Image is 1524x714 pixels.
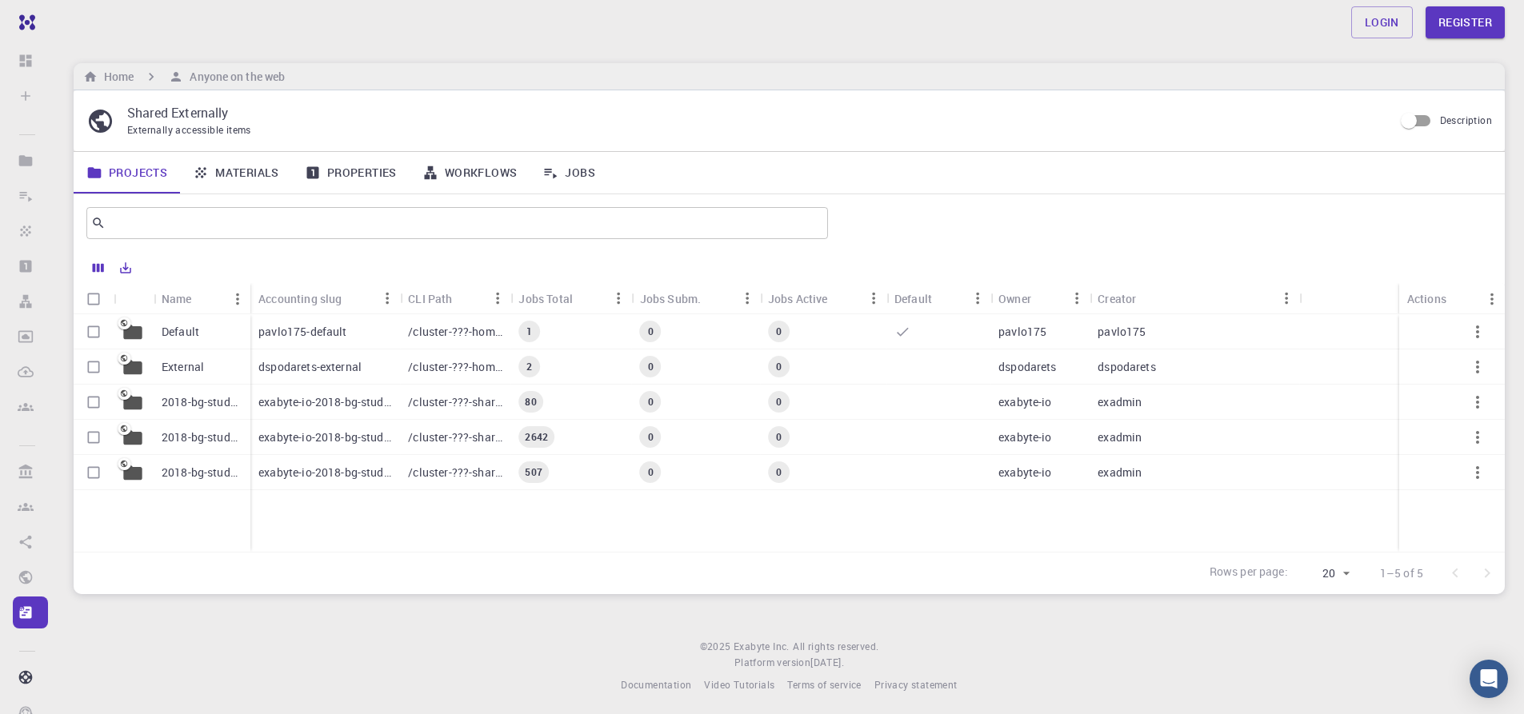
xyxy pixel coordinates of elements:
[342,285,367,311] button: Sort
[1098,283,1136,314] div: Creator
[1098,429,1142,445] p: exadmin
[998,465,1052,481] p: exabyte-io
[74,152,180,193] a: Projects
[518,395,542,409] span: 80
[180,152,292,193] a: Materials
[998,394,1052,410] p: exabyte-io
[861,285,886,311] button: Menu
[162,283,192,314] div: Name
[408,283,452,314] div: CLI Path
[520,325,538,338] span: 1
[1351,6,1413,38] a: Login
[606,285,632,311] button: Menu
[768,283,828,314] div: Jobs Active
[292,152,410,193] a: Properties
[642,395,660,409] span: 0
[518,430,554,444] span: 2642
[704,678,774,691] span: Video Tutorials
[793,639,878,655] span: All rights reserved.
[530,152,608,193] a: Jobs
[1136,285,1162,311] button: Sort
[1274,285,1299,311] button: Menu
[518,465,548,479] span: 507
[998,429,1052,445] p: exabyte-io
[374,285,400,311] button: Menu
[258,324,346,340] p: pavlo175-default
[225,286,250,312] button: Menu
[734,640,790,652] span: Exabyte Inc.
[127,103,1381,122] p: Shared Externally
[485,285,510,311] button: Menu
[886,283,990,314] div: Default
[162,394,242,410] p: 2018-bg-study-phase-i-ph
[810,656,844,668] span: [DATE] .
[874,677,958,693] a: Privacy statement
[760,283,886,314] div: Jobs Active
[1090,283,1299,314] div: Creator
[998,359,1057,375] p: dspodarets
[183,68,285,86] h6: Anyone on the web
[408,359,502,375] p: /cluster-???-home/dspodarets/dspodarets-external
[127,123,251,136] span: Externally accessible items
[1426,6,1505,38] a: Register
[1440,114,1492,126] span: Description
[810,655,844,671] a: [DATE].
[162,465,242,481] p: 2018-bg-study-phase-I
[192,286,218,312] button: Sort
[13,14,35,30] img: logo
[770,360,788,373] span: 0
[990,283,1090,314] div: Owner
[408,465,502,481] p: /cluster-???-share/groups/exabyte-io/exabyte-io-2018-bg-study-phase-i
[770,395,788,409] span: 0
[998,283,1031,314] div: Owner
[258,359,362,375] p: dspodarets-external
[518,283,573,314] div: Jobs Total
[85,255,112,281] button: Columns
[770,465,788,479] span: 0
[734,285,760,311] button: Menu
[408,429,502,445] p: /cluster-???-share/groups/exabyte-io/exabyte-io-2018-bg-study-phase-iii
[642,430,660,444] span: 0
[1098,324,1146,340] p: pavlo175
[770,325,788,338] span: 0
[112,255,139,281] button: Export
[114,283,154,314] div: Icon
[621,678,691,691] span: Documentation
[1399,283,1505,314] div: Actions
[1470,660,1508,698] div: Open Intercom Messenger
[874,678,958,691] span: Privacy statement
[98,68,134,86] h6: Home
[1031,285,1057,311] button: Sort
[770,430,788,444] span: 0
[642,465,660,479] span: 0
[787,678,861,691] span: Terms of service
[998,324,1046,340] p: pavlo175
[642,325,660,338] span: 0
[1098,465,1142,481] p: exadmin
[621,677,691,693] a: Documentation
[258,394,392,410] p: exabyte-io-2018-bg-study-phase-i-ph
[258,283,342,314] div: Accounting slug
[408,394,502,410] p: /cluster-???-share/groups/exabyte-io/exabyte-io-2018-bg-study-phase-i-ph
[1210,564,1288,582] p: Rows per page:
[1479,286,1505,312] button: Menu
[162,429,242,445] p: 2018-bg-study-phase-III
[640,283,702,314] div: Jobs Subm.
[154,283,250,314] div: Name
[510,283,631,314] div: Jobs Total
[1380,565,1423,581] p: 1–5 of 5
[1064,285,1090,311] button: Menu
[258,465,392,481] p: exabyte-io-2018-bg-study-phase-i
[162,324,199,340] p: Default
[80,68,288,86] nav: breadcrumb
[1098,394,1142,410] p: exadmin
[250,283,400,314] div: Accounting slug
[965,285,990,311] button: Menu
[704,677,774,693] a: Video Tutorials
[734,655,810,671] span: Platform version
[162,359,204,375] p: External
[1407,283,1446,314] div: Actions
[258,429,392,445] p: exabyte-io-2018-bg-study-phase-iii
[632,283,760,314] div: Jobs Subm.
[700,639,734,655] span: © 2025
